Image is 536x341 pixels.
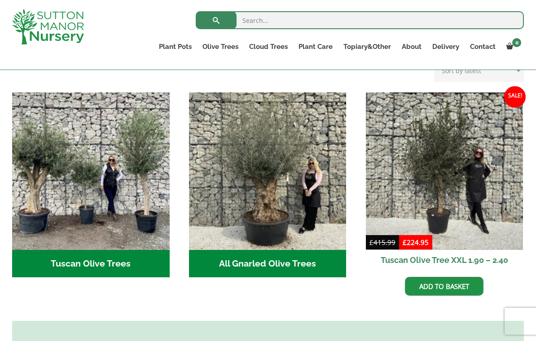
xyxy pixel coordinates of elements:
a: About [396,40,427,53]
a: Plant Care [293,40,338,53]
a: Cloud Trees [244,40,293,53]
a: Add to basket: “Tuscan Olive Tree XXL 1.90 - 2.40” [405,277,483,296]
a: Olive Trees [197,40,244,53]
span: 0 [512,38,521,47]
h2: Tuscan Olive Tree XXL 1.90 – 2.40 [366,250,523,270]
select: Shop order [435,59,524,82]
a: Visit product category All Gnarled Olive Trees [189,92,347,277]
bdi: 224.95 [403,238,429,247]
input: Search... [196,11,524,29]
img: Tuscan Olive Trees [12,92,170,250]
a: Visit product category Tuscan Olive Trees [12,92,170,277]
a: Topiary&Other [338,40,396,53]
span: Sale! [504,86,526,108]
a: Contact [465,40,501,53]
a: Sale! Tuscan Olive Tree XXL 1.90 – 2.40 [366,92,523,270]
a: Delivery [427,40,465,53]
h2: All Gnarled Olive Trees [189,250,347,278]
img: logo [12,9,84,44]
bdi: 415.99 [369,238,395,247]
img: All Gnarled Olive Trees [189,92,347,250]
h2: Tuscan Olive Trees [12,250,170,278]
span: £ [369,238,373,247]
a: 0 [501,40,524,53]
a: Plant Pots [154,40,197,53]
span: £ [403,238,407,247]
img: Tuscan Olive Tree XXL 1.90 - 2.40 [366,92,523,250]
